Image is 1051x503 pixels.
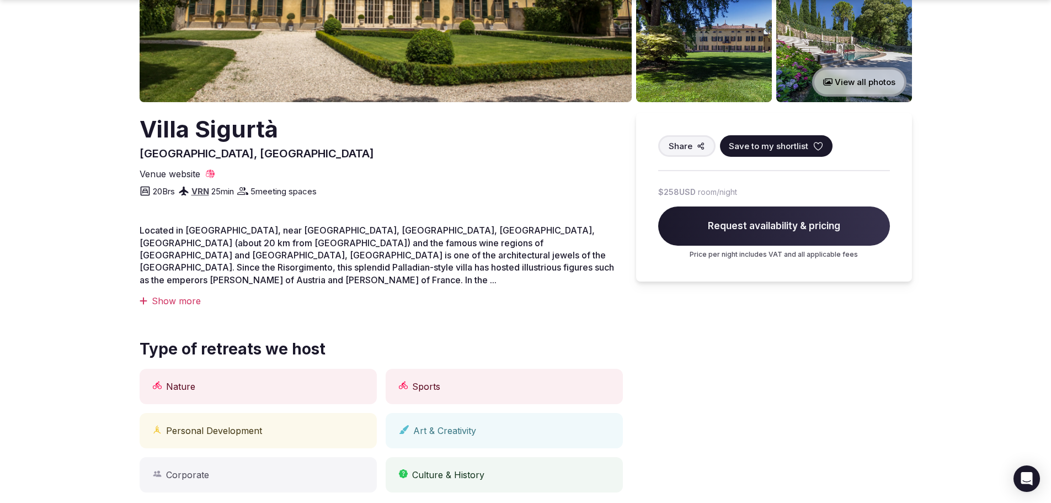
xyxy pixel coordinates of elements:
[658,187,696,198] span: $258 USD
[140,168,200,180] span: Venue website
[211,186,234,197] span: 25 min
[153,186,175,197] span: 20 Brs
[140,168,216,180] a: Venue website
[140,147,374,160] span: [GEOGRAPHIC_DATA], [GEOGRAPHIC_DATA]
[140,113,374,146] h2: Villa Sigurtà
[250,186,317,197] span: 5 meeting spaces
[191,186,209,197] a: VRN
[1013,465,1040,492] div: Open Intercom Messenger
[812,67,906,97] button: View all photos
[720,135,833,157] button: Save to my shortlist
[698,187,737,198] span: room/night
[140,225,614,285] span: Located in [GEOGRAPHIC_DATA], near [GEOGRAPHIC_DATA], [GEOGRAPHIC_DATA], [GEOGRAPHIC_DATA], [GEOG...
[669,140,692,152] span: Share
[140,295,623,307] div: Show more
[140,338,326,360] span: Type of retreats we host
[729,140,808,152] span: Save to my shortlist
[658,135,716,157] button: Share
[658,250,890,260] p: Price per night includes VAT and all applicable fees
[658,207,890,246] span: Request availability & pricing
